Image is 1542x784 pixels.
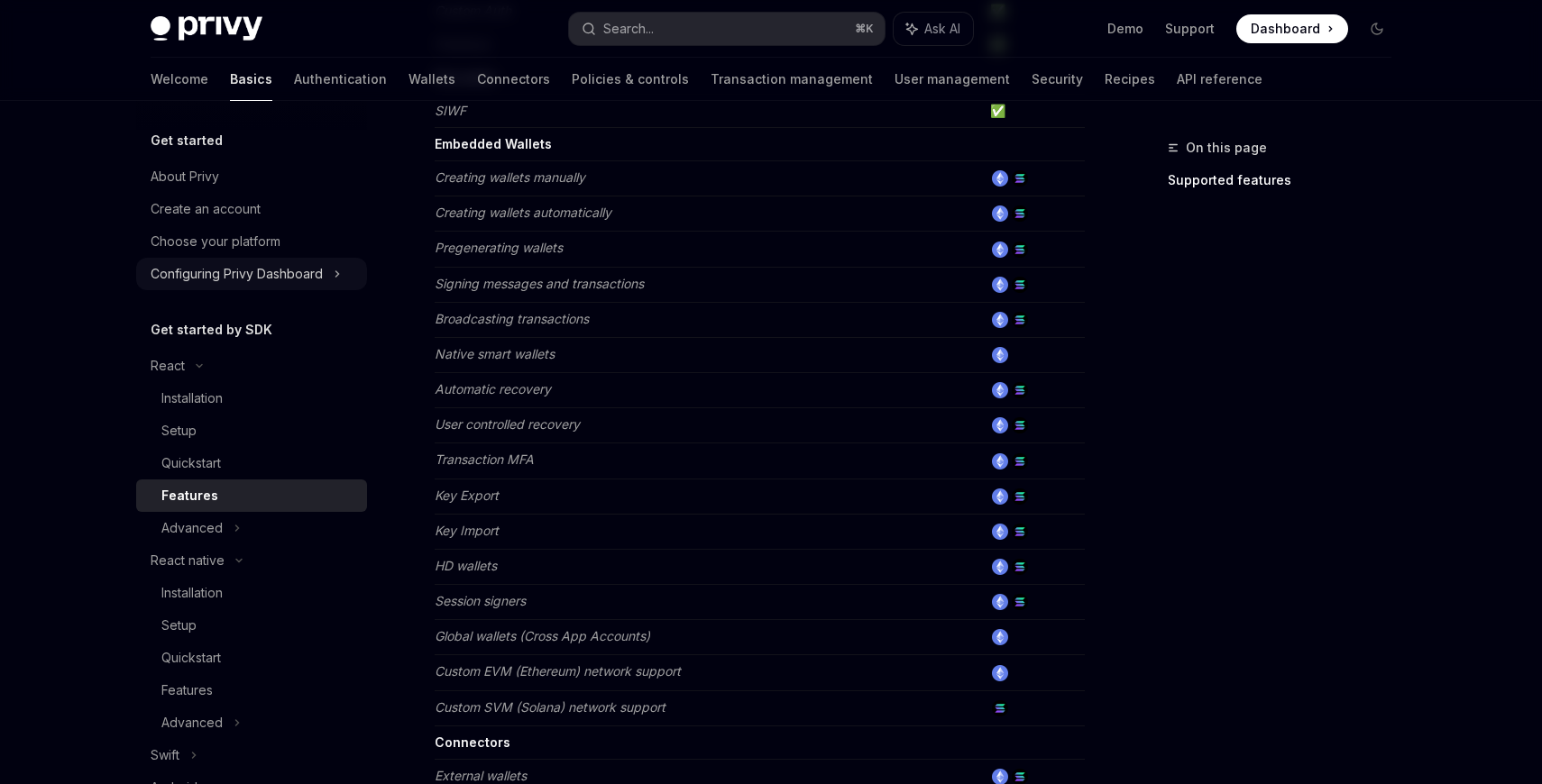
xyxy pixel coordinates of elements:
[435,346,555,361] em: Native smart wallets
[136,193,367,225] a: Create an account
[435,768,527,783] em: External wallets
[1012,594,1028,610] img: solana.png
[435,381,551,397] em: Automatic recovery
[435,628,650,643] em: Global wallets (Cross App Accounts)
[992,382,1008,398] img: ethereum.png
[151,166,219,187] div: About Privy
[136,382,367,415] a: Installation
[151,319,272,341] h5: Get started by SDK
[1012,382,1028,398] img: solana.png
[894,13,973,45] button: Ask AI
[1012,417,1028,433] img: solana.png
[572,58,689,101] a: Policies & controls
[435,663,681,679] em: Custom EVM (Ethereum) network support
[992,488,1008,505] img: ethereum.png
[161,712,223,734] div: Advanced
[151,16,262,41] img: dark logo
[992,629,1008,645] img: ethereum.png
[435,276,644,291] em: Signing messages and transactions
[161,420,197,442] div: Setup
[435,311,589,326] em: Broadcasting transactions
[711,58,873,101] a: Transaction management
[161,485,218,506] div: Features
[136,577,367,609] a: Installation
[1107,20,1143,38] a: Demo
[1105,58,1155,101] a: Recipes
[136,447,367,479] a: Quickstart
[161,387,223,409] div: Installation
[1012,488,1028,505] img: solana.png
[992,665,1008,681] img: ethereum.png
[924,20,960,38] span: Ask AI
[136,160,367,193] a: About Privy
[435,240,563,255] em: Pregenerating wallets
[151,744,179,766] div: Swift
[569,13,885,45] button: Search...⌘K
[855,22,874,36] span: ⌘ K
[1032,58,1083,101] a: Security
[992,205,1008,222] img: ethereum.png
[1012,312,1028,328] img: solana.png
[992,347,1008,363] img: ethereum.png
[435,136,552,151] strong: Embedded Wallets
[136,609,367,642] a: Setup
[1363,14,1391,43] button: Toggle dark mode
[477,58,550,101] a: Connectors
[992,524,1008,540] img: ethereum.png
[1012,242,1028,258] img: solana.png
[992,453,1008,469] img: ethereum.png
[992,417,1008,433] img: ethereum.png
[136,225,367,258] a: Choose your platform
[151,130,223,151] h5: Get started
[992,277,1008,293] img: ethereum.png
[161,517,223,539] div: Advanced
[151,231,280,252] div: Choose your platform
[136,415,367,447] a: Setup
[992,559,1008,575] img: ethereum.png
[136,479,367,512] a: Features
[435,488,499,503] em: Key Export
[992,594,1008,610] img: ethereum.png
[408,58,455,101] a: Wallets
[1186,137,1267,159] span: On this page
[435,451,534,467] em: Transaction MFA
[161,615,197,636] div: Setup
[435,103,466,118] em: SIWF
[983,95,1085,128] td: ✅
[161,452,221,474] div: Quickstart
[1012,205,1028,222] img: solana.png
[136,642,367,674] a: Quickstart
[435,169,585,185] em: Creating wallets manually
[435,593,526,608] em: Session signers
[161,647,221,669] div: Quickstart
[1177,58,1262,101] a: API reference
[435,734,510,750] strong: Connectors
[435,205,611,220] em: Creating wallets automatically
[603,18,654,40] div: Search...
[151,550,225,571] div: React native
[1012,559,1028,575] img: solana.png
[1165,20,1215,38] a: Support
[992,242,1008,258] img: ethereum.png
[161,582,223,604] div: Installation
[1012,453,1028,469] img: solana.png
[435,416,580,432] em: User controlled recovery
[1236,14,1348,43] a: Dashboard
[992,700,1008,716] img: solana.png
[1251,20,1320,38] span: Dashboard
[992,312,1008,328] img: ethereum.png
[1012,277,1028,293] img: solana.png
[1168,166,1406,195] a: Supported features
[435,558,497,573] em: HD wallets
[435,699,665,715] em: Custom SVM (Solana) network support
[1012,170,1028,187] img: solana.png
[435,523,499,538] em: Key Import
[151,355,185,377] div: React
[136,674,367,707] a: Features
[992,170,1008,187] img: ethereum.png
[1012,524,1028,540] img: solana.png
[151,58,208,101] a: Welcome
[151,263,323,285] div: Configuring Privy Dashboard
[151,198,261,220] div: Create an account
[161,679,213,701] div: Features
